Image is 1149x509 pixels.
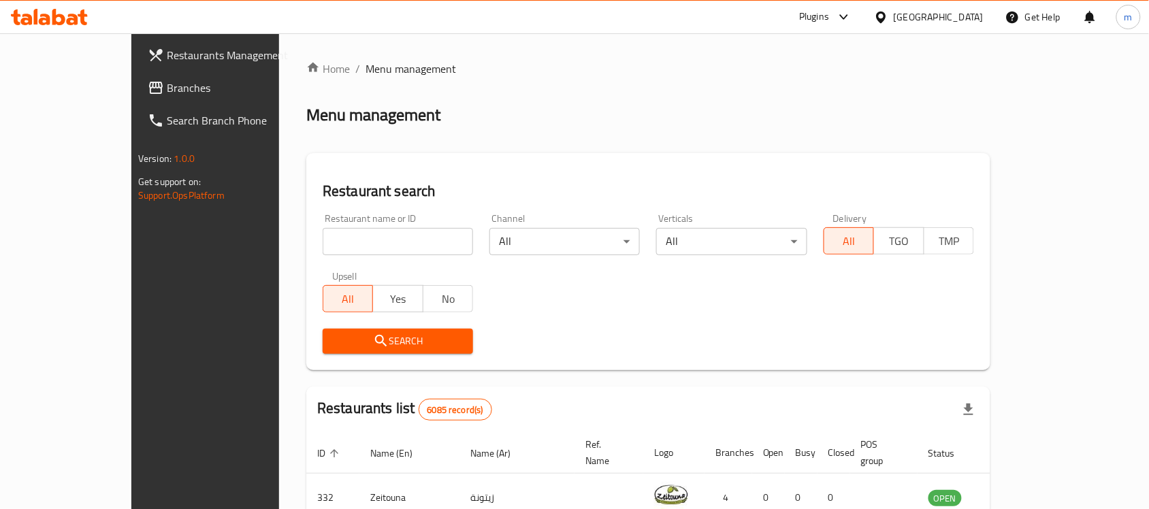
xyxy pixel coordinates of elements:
[429,289,468,309] span: No
[167,80,312,96] span: Branches
[138,173,201,191] span: Get support on:
[924,227,974,255] button: TMP
[1124,10,1133,24] span: m
[137,104,323,137] a: Search Branch Phone
[489,228,640,255] div: All
[167,47,312,63] span: Restaurants Management
[317,398,492,421] h2: Restaurants list
[370,445,430,461] span: Name (En)
[470,445,528,461] span: Name (Ar)
[423,285,473,312] button: No
[879,231,918,251] span: TGO
[928,490,962,506] div: OPEN
[334,333,462,350] span: Search
[894,10,984,24] div: [GEOGRAPHIC_DATA]
[323,181,974,201] h2: Restaurant search
[785,432,818,474] th: Busy
[752,432,785,474] th: Open
[323,329,473,354] button: Search
[378,289,417,309] span: Yes
[332,272,357,281] label: Upsell
[329,289,368,309] span: All
[419,399,492,421] div: Total records count
[167,112,312,129] span: Search Branch Phone
[928,491,962,506] span: OPEN
[930,231,969,251] span: TMP
[137,71,323,104] a: Branches
[818,432,850,474] th: Closed
[366,61,456,77] span: Menu management
[656,228,807,255] div: All
[705,432,752,474] th: Branches
[833,214,867,223] label: Delivery
[419,404,491,416] span: 6085 record(s)
[138,150,172,167] span: Version:
[137,39,323,71] a: Restaurants Management
[306,61,990,77] nav: breadcrumb
[372,285,423,312] button: Yes
[952,393,985,426] div: Export file
[861,436,901,469] span: POS group
[306,61,350,77] a: Home
[138,186,225,204] a: Support.OpsPlatform
[830,231,869,251] span: All
[643,432,705,474] th: Logo
[799,9,829,25] div: Plugins
[824,227,874,255] button: All
[306,104,440,126] h2: Menu management
[355,61,360,77] li: /
[873,227,924,255] button: TGO
[317,445,343,461] span: ID
[585,436,627,469] span: Ref. Name
[323,228,473,255] input: Search for restaurant name or ID..
[174,150,195,167] span: 1.0.0
[928,445,973,461] span: Status
[323,285,373,312] button: All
